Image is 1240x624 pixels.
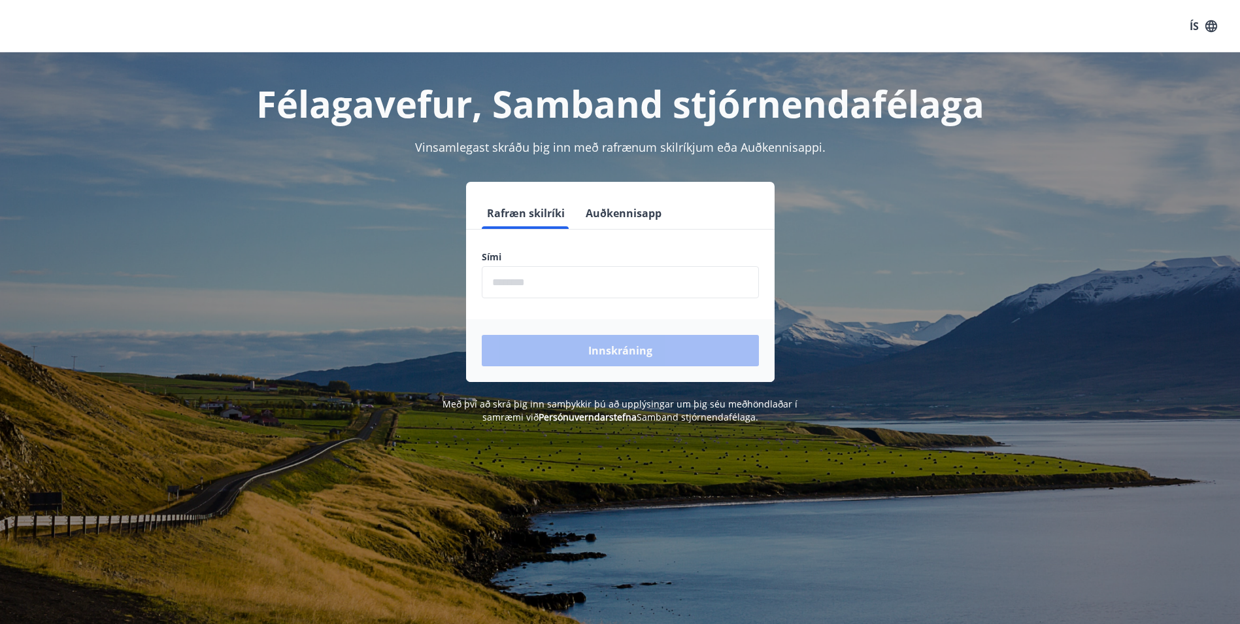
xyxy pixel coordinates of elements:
font: Rafræn skilríki [487,206,565,220]
a: Persónuverndarstefna [539,411,637,423]
button: Auðkennisapp [580,198,667,229]
h1: Félagavefur, Samband stjórnendafélaga [165,78,1075,128]
label: Sími [482,251,759,264]
span: Vinsamlegast skráðu þig inn með rafrænum skilríkjum eða Auðkennisappi. [415,139,826,155]
font: ÍS [1190,19,1199,33]
button: ÍS [1182,14,1224,38]
span: Með því að skrá þig inn samþykkir þú að upplýsingar um þig séu meðhöndlaðar í samræmi við Samband... [443,398,797,423]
